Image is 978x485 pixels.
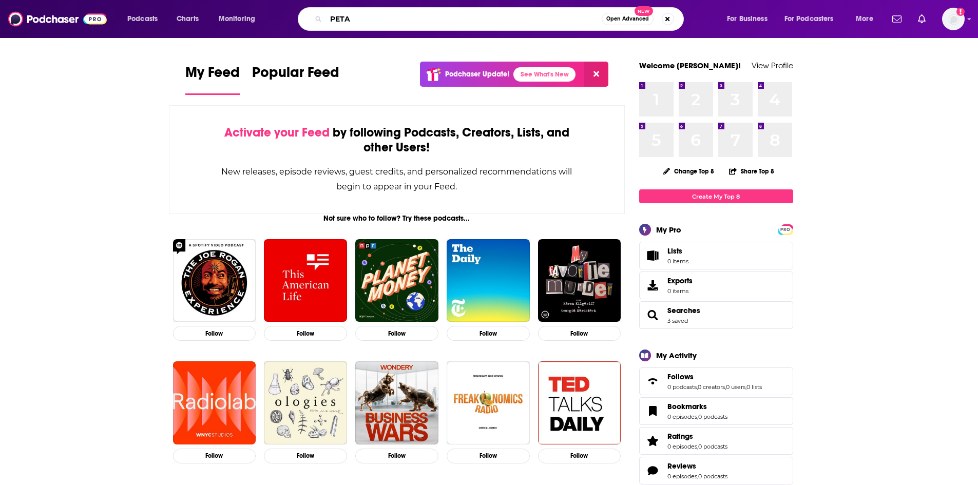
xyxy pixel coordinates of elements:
[639,301,793,329] span: Searches
[538,449,621,463] button: Follow
[185,64,240,95] a: My Feed
[697,383,698,391] span: ,
[698,413,727,420] a: 0 podcasts
[639,189,793,203] a: Create My Top 8
[639,242,793,269] a: Lists
[212,11,269,27] button: open menu
[667,372,694,381] span: Follows
[942,8,965,30] img: User Profile
[538,361,621,444] img: TED Talks Daily
[667,276,693,285] span: Exports
[667,402,727,411] a: Bookmarks
[264,239,347,322] a: This American Life
[698,443,727,450] a: 0 podcasts
[635,6,653,16] span: New
[447,239,530,322] img: The Daily
[697,443,698,450] span: ,
[725,383,726,391] span: ,
[221,164,573,194] div: New releases, episode reviews, guest credits, and personalized recommendations will begin to appe...
[888,10,906,28] a: Show notifications dropdown
[643,434,663,448] a: Ratings
[221,125,573,155] div: by following Podcasts, Creators, Lists, and other Users!
[639,61,741,70] a: Welcome [PERSON_NAME]!
[849,11,886,27] button: open menu
[656,225,681,235] div: My Pro
[752,61,793,70] a: View Profile
[667,402,707,411] span: Bookmarks
[127,12,158,26] span: Podcasts
[942,8,965,30] button: Show profile menu
[667,461,727,471] a: Reviews
[727,12,768,26] span: For Business
[447,326,530,341] button: Follow
[667,258,688,265] span: 0 items
[639,457,793,484] span: Reviews
[643,463,663,478] a: Reviews
[252,64,339,87] span: Popular Feed
[656,351,697,360] div: My Activity
[697,473,698,480] span: ,
[355,239,438,322] img: Planet Money
[667,246,688,256] span: Lists
[513,67,576,82] a: See What's New
[667,306,700,315] span: Searches
[745,383,746,391] span: ,
[308,7,694,31] div: Search podcasts, credits, & more...
[355,326,438,341] button: Follow
[8,9,107,29] img: Podchaser - Follow, Share and Rate Podcasts
[667,383,697,391] a: 0 podcasts
[720,11,780,27] button: open menu
[538,239,621,322] img: My Favorite Murder with Karen Kilgariff and Georgia Hardstark
[698,383,725,391] a: 0 creators
[173,449,256,463] button: Follow
[697,413,698,420] span: ,
[698,473,727,480] a: 0 podcasts
[667,443,697,450] a: 0 episodes
[667,317,688,324] a: 3 saved
[170,11,205,27] a: Charts
[326,11,602,27] input: Search podcasts, credits, & more...
[447,361,530,444] img: Freakonomics Radio
[643,374,663,389] a: Follows
[224,125,330,140] span: Activate your Feed
[120,11,171,27] button: open menu
[643,308,663,322] a: Searches
[173,239,256,322] a: The Joe Rogan Experience
[778,11,849,27] button: open menu
[602,13,654,25] button: Open AdvancedNew
[746,383,762,391] a: 0 lists
[169,214,625,223] div: Not sure who to follow? Try these podcasts...
[445,70,509,79] p: Podchaser Update!
[667,287,693,295] span: 0 items
[173,326,256,341] button: Follow
[856,12,873,26] span: More
[956,8,965,16] svg: Add a profile image
[667,413,697,420] a: 0 episodes
[173,361,256,444] a: Radiolab
[914,10,930,28] a: Show notifications dropdown
[643,278,663,293] span: Exports
[726,383,745,391] a: 0 users
[667,246,682,256] span: Lists
[185,64,240,87] span: My Feed
[264,449,347,463] button: Follow
[252,64,339,95] a: Popular Feed
[667,372,762,381] a: Follows
[355,361,438,444] img: Business Wars
[639,367,793,395] span: Follows
[779,226,792,234] span: PRO
[657,165,721,178] button: Change Top 8
[447,449,530,463] button: Follow
[667,432,693,441] span: Ratings
[264,361,347,444] img: Ologies with Alie Ward
[177,12,199,26] span: Charts
[784,12,834,26] span: For Podcasters
[639,427,793,455] span: Ratings
[264,326,347,341] button: Follow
